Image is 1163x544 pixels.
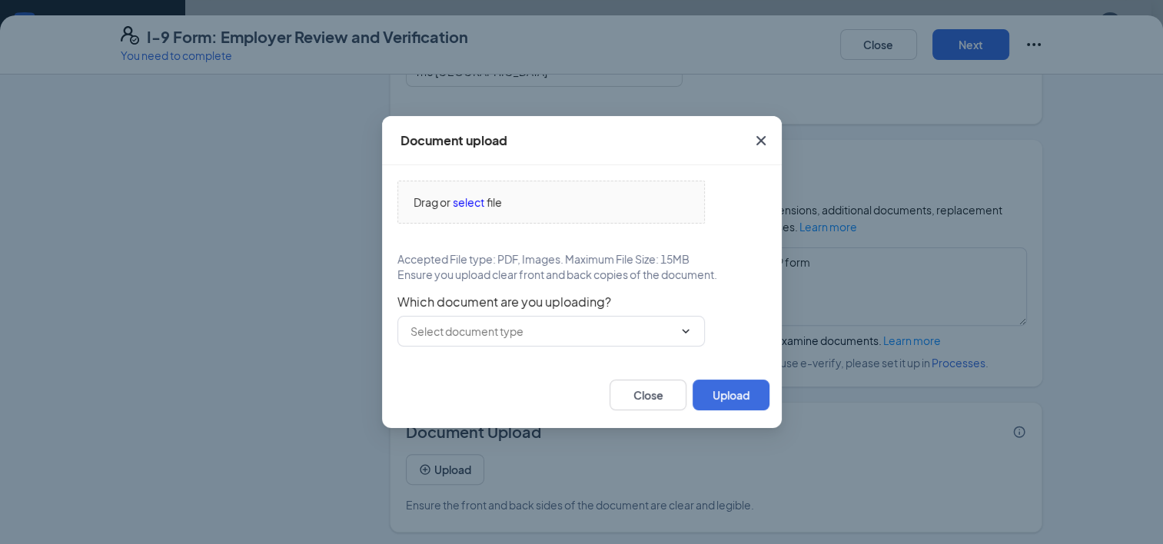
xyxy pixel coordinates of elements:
[400,132,507,149] div: Document upload
[397,294,766,310] span: Which document are you uploading?
[693,380,769,410] button: Upload
[740,116,782,165] button: Close
[397,251,689,267] span: Accepted File type: PDF, Images. Maximum File Size: 15MB
[752,131,770,150] svg: Cross
[398,181,704,223] span: Drag orselectfile
[414,194,450,211] span: Drag or
[610,380,686,410] button: Close
[410,323,673,340] input: Select document type
[453,194,484,211] span: select
[487,194,502,211] span: file
[680,325,692,337] svg: ChevronDown
[397,267,717,282] span: Ensure you upload clear front and back copies of the document.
